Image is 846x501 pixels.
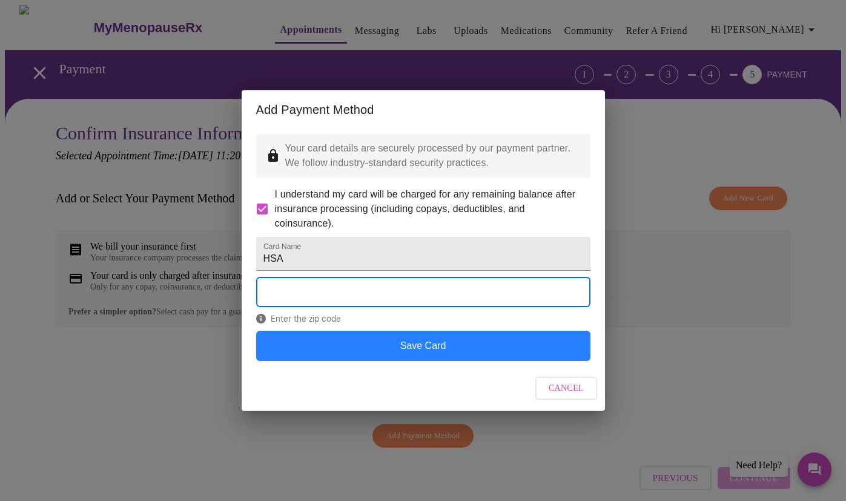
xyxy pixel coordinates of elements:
span: I understand my card will be charged for any remaining balance after insurance processing (includ... [275,187,581,231]
span: Enter the zip code [256,314,590,323]
h2: Add Payment Method [256,100,590,119]
p: Your card details are securely processed by our payment partner. We follow industry-standard secu... [285,141,581,170]
button: Cancel [535,377,597,400]
iframe: Secure Credit Card Form [257,277,590,307]
button: Save Card [256,331,590,361]
span: Cancel [549,381,584,396]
